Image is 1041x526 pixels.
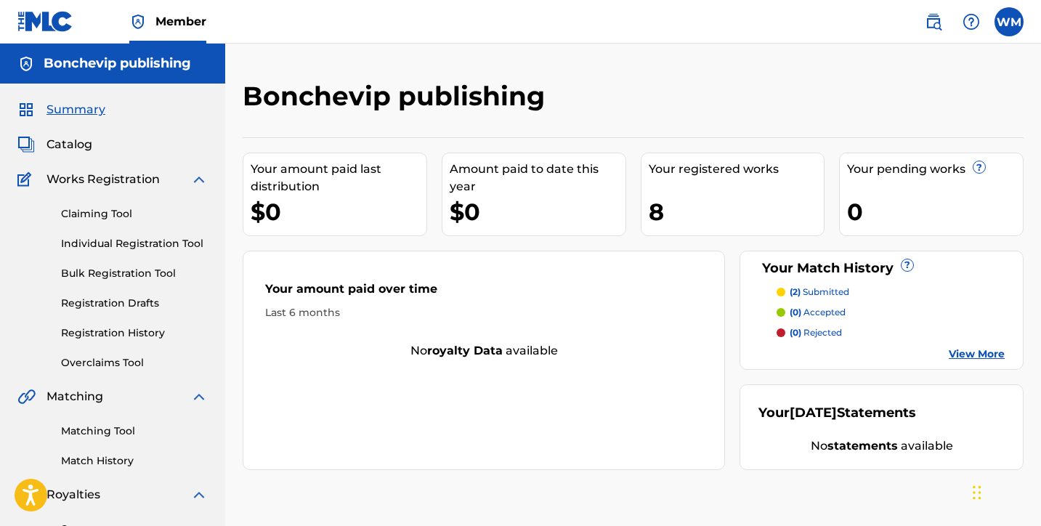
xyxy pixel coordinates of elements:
[847,195,1023,228] div: 0
[129,13,147,31] img: Top Rightsholder
[973,471,981,514] div: Drag
[963,13,980,31] img: help
[155,13,206,30] span: Member
[17,171,36,188] img: Works Registration
[790,405,837,421] span: [DATE]
[777,306,1005,319] a: (0) accepted
[17,101,35,118] img: Summary
[777,286,1005,299] a: (2) submitted
[190,486,208,503] img: expand
[968,456,1041,526] iframe: Chat Widget
[61,424,208,439] a: Matching Tool
[17,136,92,153] a: CatalogCatalog
[790,307,801,317] span: (0)
[61,325,208,341] a: Registration History
[61,236,208,251] a: Individual Registration Tool
[251,161,426,195] div: Your amount paid last distribution
[790,286,801,297] span: (2)
[190,171,208,188] img: expand
[790,286,849,299] p: submitted
[46,136,92,153] span: Catalog
[957,7,986,36] div: Help
[265,280,702,305] div: Your amount paid over time
[17,101,105,118] a: SummarySummary
[427,344,503,357] strong: royalty data
[919,7,948,36] a: Public Search
[46,388,103,405] span: Matching
[973,161,985,173] span: ?
[790,327,801,338] span: (0)
[44,55,191,72] h5: Bonchevip publishing
[251,195,426,228] div: $0
[17,55,35,73] img: Accounts
[17,388,36,405] img: Matching
[949,347,1005,362] a: View More
[61,355,208,371] a: Overclaims Tool
[17,136,35,153] img: Catalog
[649,195,825,228] div: 8
[46,486,100,503] span: Royalties
[265,305,702,320] div: Last 6 months
[827,439,898,453] strong: statements
[450,195,625,228] div: $0
[758,259,1005,278] div: Your Match History
[995,7,1024,36] div: User Menu
[46,101,105,118] span: Summary
[17,11,73,32] img: MLC Logo
[450,161,625,195] div: Amount paid to date this year
[777,326,1005,339] a: (0) rejected
[243,342,724,360] div: No available
[61,266,208,281] a: Bulk Registration Tool
[758,403,916,423] div: Your Statements
[790,326,842,339] p: rejected
[190,388,208,405] img: expand
[925,13,942,31] img: search
[847,161,1023,178] div: Your pending works
[649,161,825,178] div: Your registered works
[1000,321,1041,445] iframe: Resource Center
[790,306,846,319] p: accepted
[243,80,552,113] h2: Bonchevip publishing
[61,206,208,222] a: Claiming Tool
[758,437,1005,455] div: No available
[61,453,208,469] a: Match History
[61,296,208,311] a: Registration Drafts
[902,259,913,271] span: ?
[46,171,160,188] span: Works Registration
